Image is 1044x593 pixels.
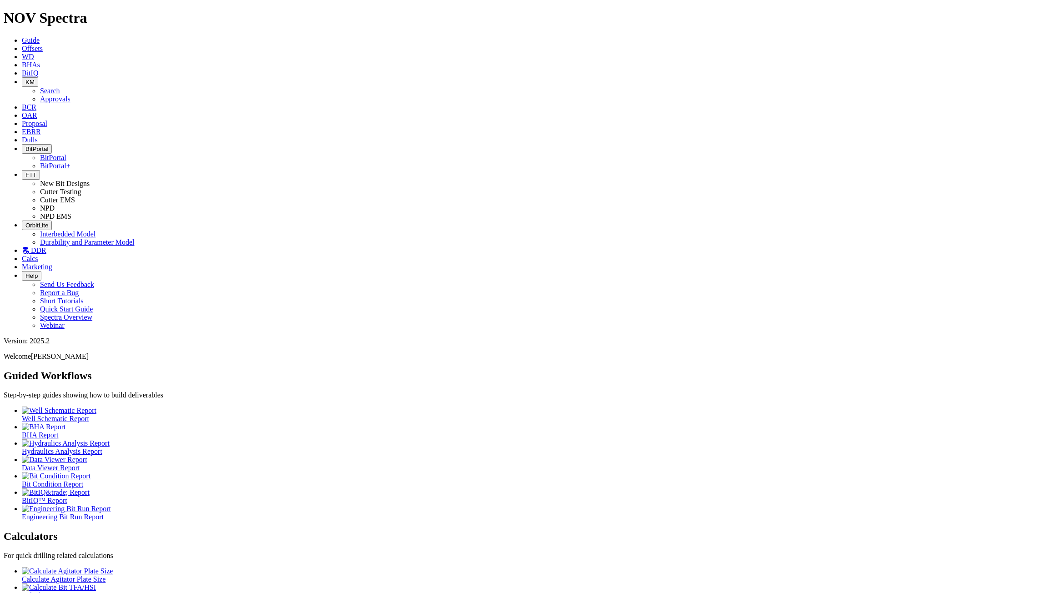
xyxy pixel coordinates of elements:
[22,77,38,87] button: KM
[25,272,38,279] span: Help
[40,230,95,238] a: Interbedded Model
[22,53,34,60] a: WD
[4,370,1040,382] h2: Guided Workflows
[25,222,48,229] span: OrbitLite
[22,271,41,281] button: Help
[22,45,43,52] a: Offsets
[22,513,104,521] span: Engineering Bit Run Report
[22,464,80,472] span: Data Viewer Report
[4,337,1040,345] div: Version: 2025.2
[22,472,90,480] img: Bit Condition Report
[40,95,70,103] a: Approvals
[22,407,1040,422] a: Well Schematic Report Well Schematic Report
[22,221,52,230] button: OrbitLite
[31,246,46,254] span: DDR
[22,263,52,271] a: Marketing
[22,567,1040,583] a: Calculate Agitator Plate Size Calculate Agitator Plate Size
[40,180,90,187] a: New Bit Designs
[22,567,113,575] img: Calculate Agitator Plate Size
[22,36,40,44] a: Guide
[4,552,1040,560] p: For quick drilling related calculations
[22,456,1040,472] a: Data Viewer Report Data Viewer Report
[40,322,65,329] a: Webinar
[40,87,60,95] a: Search
[40,162,70,170] a: BitPortal+
[4,530,1040,543] h2: Calculators
[22,423,65,431] img: BHA Report
[22,103,36,111] a: BCR
[22,488,90,497] img: BitIQ&trade; Report
[22,480,83,488] span: Bit Condition Report
[22,144,52,154] button: BitPortal
[25,79,35,85] span: KM
[4,391,1040,399] p: Step-by-step guides showing how to build deliverables
[40,188,81,196] a: Cutter Testing
[22,505,111,513] img: Engineering Bit Run Report
[40,154,66,161] a: BitPortal
[22,170,40,180] button: FTT
[22,431,58,439] span: BHA Report
[40,212,71,220] a: NPD EMS
[40,289,79,296] a: Report a Bug
[22,255,38,262] a: Calcs
[22,456,87,464] img: Data Viewer Report
[22,136,38,144] a: Dulls
[40,281,94,288] a: Send Us Feedback
[25,146,48,152] span: BitPortal
[22,423,1040,439] a: BHA Report BHA Report
[22,583,96,592] img: Calculate Bit TFA/HSI
[40,297,84,305] a: Short Tutorials
[22,488,1040,504] a: BitIQ&trade; Report BitIQ™ Report
[25,171,36,178] span: FTT
[40,305,93,313] a: Quick Start Guide
[22,61,40,69] a: BHAs
[22,120,47,127] a: Proposal
[22,447,102,455] span: Hydraulics Analysis Report
[40,313,92,321] a: Spectra Overview
[40,238,135,246] a: Durability and Parameter Model
[22,407,96,415] img: Well Schematic Report
[40,196,75,204] a: Cutter EMS
[22,111,37,119] a: OAR
[40,204,55,212] a: NPD
[22,439,110,447] img: Hydraulics Analysis Report
[31,352,89,360] span: [PERSON_NAME]
[22,439,1040,455] a: Hydraulics Analysis Report Hydraulics Analysis Report
[22,128,41,136] a: EBRR
[22,246,46,254] a: DDR
[22,415,89,422] span: Well Schematic Report
[22,69,38,77] a: BitIQ
[4,10,1040,26] h1: NOV Spectra
[22,472,1040,488] a: Bit Condition Report Bit Condition Report
[22,505,1040,521] a: Engineering Bit Run Report Engineering Bit Run Report
[4,352,1040,361] p: Welcome
[22,497,67,504] span: BitIQ™ Report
